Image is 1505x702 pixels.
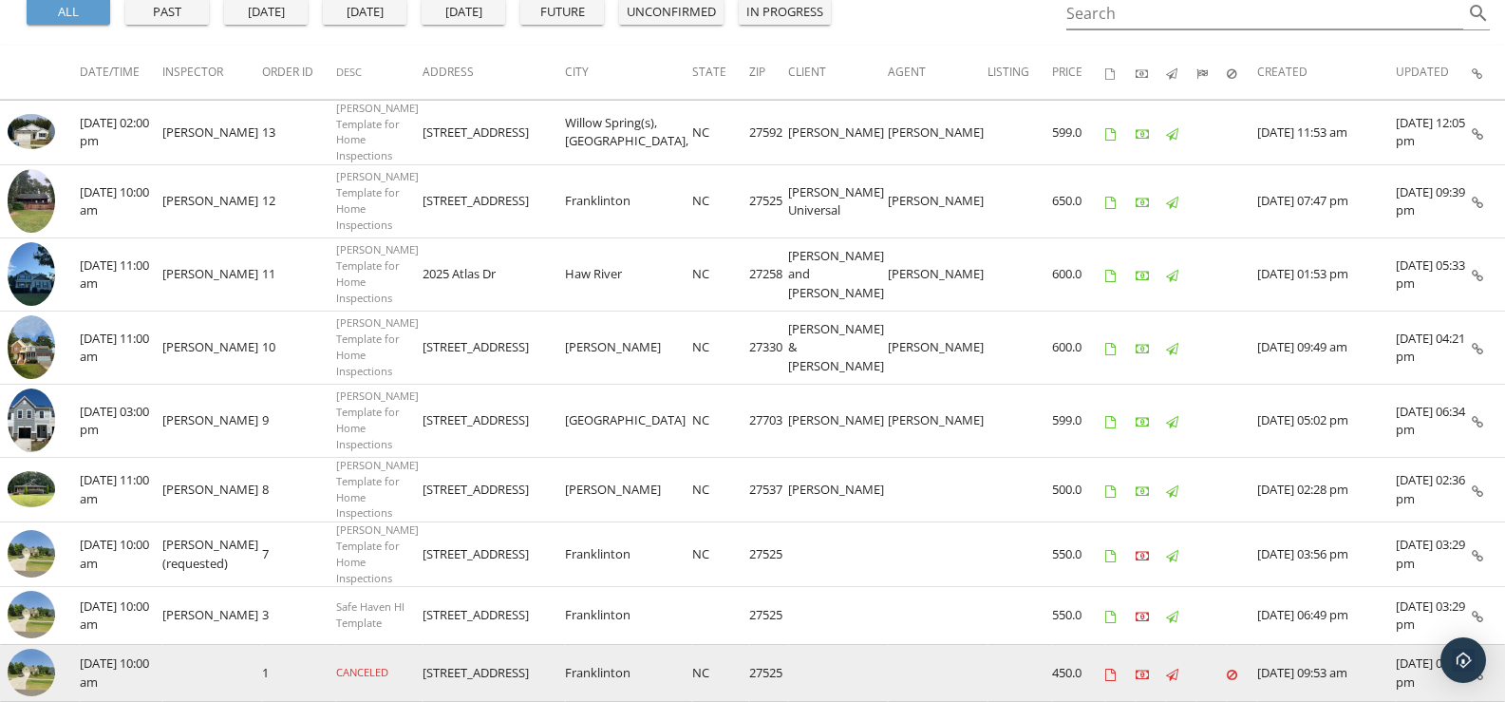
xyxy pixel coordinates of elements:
th: Client: Not sorted. [788,46,888,99]
span: Price [1052,64,1082,80]
td: 7 [262,522,336,587]
div: Open Intercom Messenger [1440,637,1486,683]
td: [STREET_ADDRESS] [423,458,565,522]
td: [PERSON_NAME] [888,238,988,312]
td: [PERSON_NAME] [162,587,262,645]
td: 11 [262,238,336,312]
td: Franklinton [565,522,692,587]
td: [PERSON_NAME] [162,458,262,522]
div: [DATE] [429,3,498,22]
span: Order ID [262,64,313,80]
td: [DATE] 02:36 pm [1396,458,1472,522]
td: NC [692,165,749,238]
td: [DATE] 05:33 pm [1396,238,1472,312]
div: future [528,3,596,22]
img: 9468651%2Fcover_photos%2Fbu6CbdiFDyJlLH6OxpkY%2Fsmall.jpg [8,315,55,379]
img: 9180788%2Fcover_photos%2FcdxChuT95r8ToeF5aIb2%2Fsmall.jpg [8,471,55,507]
td: [PERSON_NAME] [162,385,262,458]
td: [PERSON_NAME] [788,458,888,522]
td: 27258 [749,238,788,312]
img: 9499990%2Fcover_photos%2FKMK3GHG8LNQEwKMFahsp%2Fsmall.jpg [8,169,55,233]
td: [DATE] 01:53 pm [1257,238,1396,312]
td: [DATE] 03:29 pm [1396,644,1472,702]
td: NC [692,100,749,164]
td: 600.0 [1052,238,1105,312]
td: [PERSON_NAME] and [PERSON_NAME] [788,238,888,312]
td: [DATE] 05:02 pm [1257,385,1396,458]
td: [PERSON_NAME] [565,312,692,385]
td: [STREET_ADDRESS] [423,644,565,702]
td: 450.0 [1052,644,1105,702]
span: Inspector [162,64,223,80]
td: [STREET_ADDRESS] [423,587,565,645]
td: 27330 [749,312,788,385]
th: Submitted: Not sorted. [1196,46,1227,99]
th: City: Not sorted. [565,46,692,99]
span: [PERSON_NAME] Template for Home Inspections [336,315,419,377]
div: [DATE] [330,3,399,22]
td: [PERSON_NAME] [888,385,988,458]
td: [DATE] 10:00 am [80,587,162,645]
td: [DATE] 11:00 am [80,458,162,522]
td: [DATE] 10:00 am [80,522,162,587]
td: [DATE] 03:29 pm [1396,587,1472,645]
td: 13 [262,100,336,164]
th: Created: Not sorted. [1257,46,1396,99]
td: [DATE] 02:28 pm [1257,458,1396,522]
td: 27537 [749,458,788,522]
th: Updated: Not sorted. [1396,46,1472,99]
td: [DATE] 10:00 am [80,165,162,238]
img: streetview [8,591,55,638]
td: Willow Spring(s), [GEOGRAPHIC_DATA], [565,100,692,164]
td: 550.0 [1052,522,1105,587]
td: [STREET_ADDRESS] [423,522,565,587]
td: [DATE] 03:00 pm [80,385,162,458]
span: Client [788,64,826,80]
td: Franklinton [565,644,692,702]
td: NC [692,522,749,587]
td: 550.0 [1052,587,1105,645]
span: [PERSON_NAME] Template for Home Inspections [336,522,419,584]
td: [DATE] 11:00 am [80,312,162,385]
td: NC [692,385,749,458]
th: Inspection Details: Not sorted. [1472,46,1505,99]
th: Price: Not sorted. [1052,46,1105,99]
td: [DATE] 03:29 pm [1396,522,1472,587]
span: Safe Haven HI Template [336,599,404,630]
div: past [133,3,201,22]
td: 27525 [749,165,788,238]
td: [PERSON_NAME] [888,100,988,164]
span: CANCELED [336,665,388,679]
td: [PERSON_NAME] [162,238,262,312]
span: Created [1257,64,1307,80]
td: 8 [262,458,336,522]
td: 9 [262,385,336,458]
td: 27525 [749,587,788,645]
img: 9488305%2Fcover_photos%2FCnXHj0RjPRp9WCgrBe8g%2Fsmall.jpg [8,242,55,306]
td: [DATE] 06:49 pm [1257,587,1396,645]
td: NC [692,644,749,702]
td: [PERSON_NAME] [888,165,988,238]
span: Listing [988,64,1029,80]
td: [DATE] 07:47 pm [1257,165,1396,238]
td: [PERSON_NAME] Universal [788,165,888,238]
td: 27703 [749,385,788,458]
td: [DATE] 09:39 pm [1396,165,1472,238]
td: [DATE] 04:21 pm [1396,312,1472,385]
th: Canceled: Not sorted. [1227,46,1257,99]
th: Listing: Not sorted. [988,46,1052,99]
th: Agent: Not sorted. [888,46,988,99]
td: 27592 [749,100,788,164]
span: City [565,64,589,80]
td: [DATE] 02:00 pm [80,100,162,164]
td: 599.0 [1052,100,1105,164]
td: [DATE] 11:00 am [80,238,162,312]
span: Address [423,64,474,80]
th: Agreements signed: Not sorted. [1105,46,1136,99]
div: unconfirmed [627,3,716,22]
th: Order ID: Not sorted. [262,46,336,99]
td: 27525 [749,644,788,702]
img: streetview [8,530,55,578]
td: [DATE] 11:53 am [1257,100,1396,164]
td: [PERSON_NAME] [888,312,988,385]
